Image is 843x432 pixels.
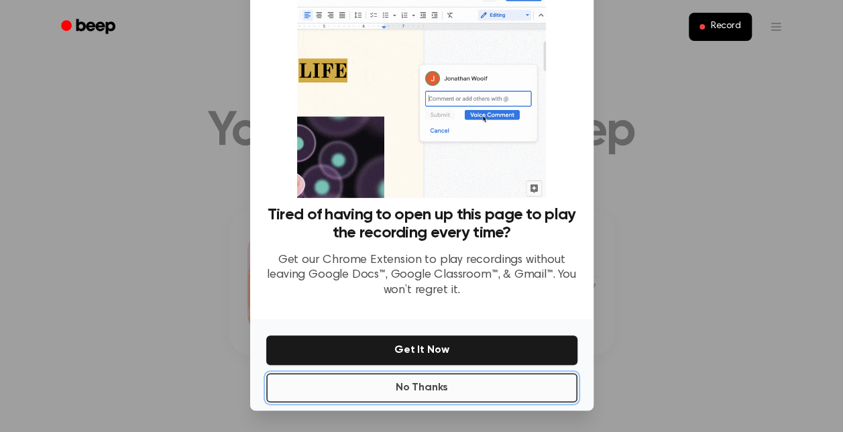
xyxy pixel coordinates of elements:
[266,335,577,365] button: Get It Now
[689,13,751,41] button: Record
[266,253,577,299] p: Get our Chrome Extension to play recordings without leaving Google Docs™, Google Classroom™, & Gm...
[760,11,792,43] button: Open menu
[266,373,577,402] button: No Thanks
[266,206,577,242] h3: Tired of having to open up this page to play the recording every time?
[710,21,740,33] span: Record
[52,14,127,40] a: Beep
